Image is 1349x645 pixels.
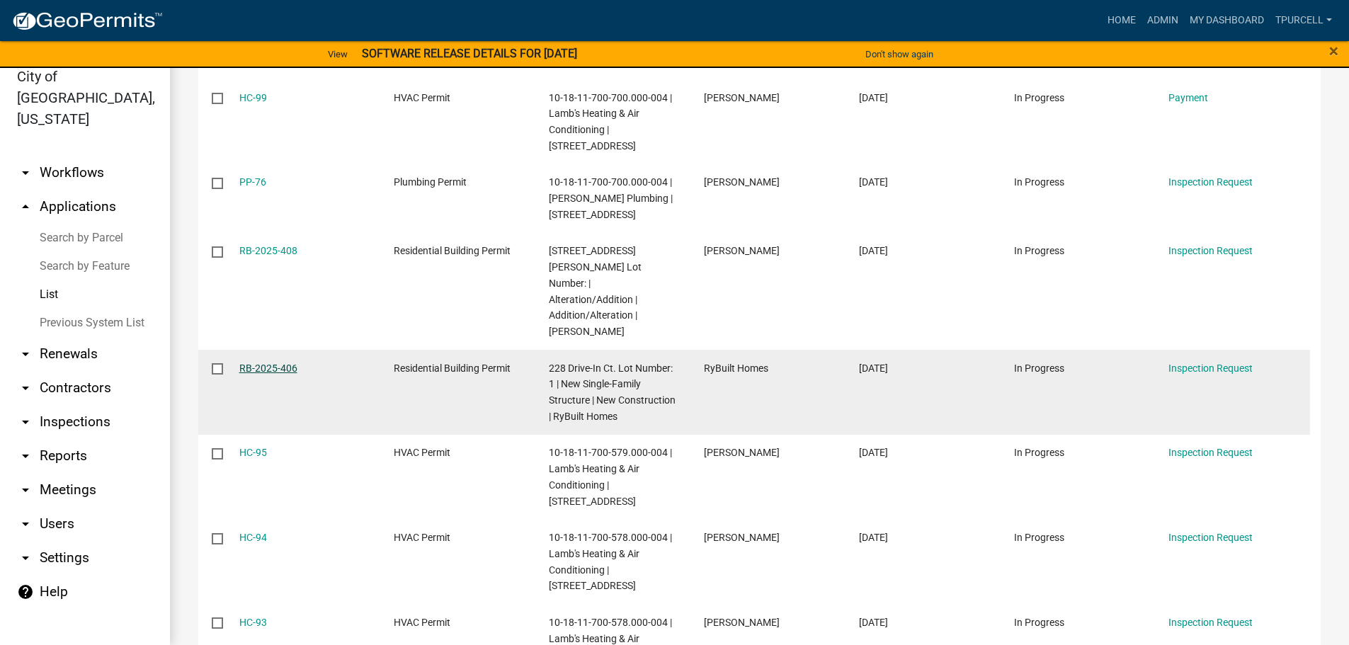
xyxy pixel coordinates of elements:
[859,92,888,103] span: 04/28/2025
[549,245,642,337] span: 1251 RAY LEE DRIVE Lot Number: | Alteration/Addition | Addition/Alteration | Nate Campbell
[549,176,673,220] span: 10-18-11-700-700.000-004 | Steve Banet Plumbing | 320 HIGHLAND DRIVE
[859,447,888,458] span: 04/11/2025
[239,363,297,374] a: RB-2025-406
[17,549,34,566] i: arrow_drop_down
[1270,7,1338,34] a: Tpurcell
[859,245,888,256] span: 04/25/2025
[859,617,888,628] span: 04/11/2025
[394,447,450,458] span: HVAC Permit
[549,532,672,591] span: 10-18-11-700-578.000-004 | Lamb's Heating & Air Conditioning | 214-216 HALCYON DRIVE
[17,164,34,181] i: arrow_drop_down
[239,447,267,458] a: HC-95
[394,617,450,628] span: HVAC Permit
[1168,363,1253,374] a: Inspection Request
[1168,92,1208,103] a: Payment
[1014,176,1064,188] span: In Progress
[362,47,577,60] strong: SOFTWARE RELEASE DETAILS FOR [DATE]
[17,583,34,600] i: help
[1014,532,1064,543] span: In Progress
[704,92,780,103] span: Sara Lamb
[17,198,34,215] i: arrow_drop_up
[549,363,676,422] span: 228 Drive-In Ct. Lot Number: 1 | New Single-Family Structure | New Construction | RyBuilt Homes
[1168,245,1253,256] a: Inspection Request
[1142,7,1184,34] a: Admin
[394,176,467,188] span: Plumbing Permit
[859,532,888,543] span: 04/11/2025
[394,532,450,543] span: HVAC Permit
[394,245,511,256] span: Residential Building Permit
[1014,447,1064,458] span: In Progress
[1102,7,1142,34] a: Home
[704,176,780,188] span: Steve Banet
[1014,92,1064,103] span: In Progress
[1014,363,1064,374] span: In Progress
[239,245,297,256] a: RB-2025-408
[239,617,267,628] a: HC-93
[17,447,34,464] i: arrow_drop_down
[322,42,353,66] a: View
[239,532,267,543] a: HC-94
[1014,617,1064,628] span: In Progress
[1014,245,1064,256] span: In Progress
[859,363,888,374] span: 04/22/2025
[859,176,888,188] span: 04/28/2025
[17,515,34,532] i: arrow_drop_down
[704,617,780,628] span: Sara Lamb
[704,245,780,256] span: Nate Campbell
[17,413,34,430] i: arrow_drop_down
[860,42,939,66] button: Don't show again
[1168,176,1253,188] a: Inspection Request
[17,481,34,498] i: arrow_drop_down
[704,363,768,374] span: RyBuilt Homes
[1168,447,1253,458] a: Inspection Request
[1329,41,1338,61] span: ×
[704,447,780,458] span: Sara Lamb
[394,363,511,374] span: Residential Building Permit
[1329,42,1338,59] button: Close
[1184,7,1270,34] a: My Dashboard
[17,379,34,396] i: arrow_drop_down
[394,92,450,103] span: HVAC Permit
[239,92,267,103] a: HC-99
[1168,617,1253,628] a: Inspection Request
[239,176,266,188] a: PP-76
[549,92,672,152] span: 10-18-11-700-700.000-004 | Lamb's Heating & Air Conditioning | 320 HIGHLAND DRIVE
[549,447,672,506] span: 10-18-11-700-579.000-004 | Lamb's Heating & Air Conditioning | 206-212 HALCYON DRIVE
[704,532,780,543] span: Sara Lamb
[17,346,34,363] i: arrow_drop_down
[1168,532,1253,543] a: Inspection Request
